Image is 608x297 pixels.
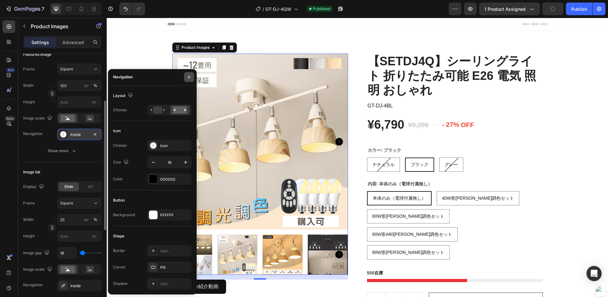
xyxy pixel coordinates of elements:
div: Image scale [23,114,54,123]
label: Frame [23,66,35,72]
div: Undo/Redo [119,3,145,15]
div: Shadow [113,281,128,287]
div: Display [23,183,45,191]
span: / [263,6,264,12]
div: px [84,217,89,223]
span: 60W形A60[PERSON_NAME]調色セット [266,214,346,219]
div: Navigation [23,282,42,288]
button: Carousel Next Arrow [229,120,236,128]
div: Featured image [23,52,51,57]
div: 27% [339,101,353,113]
div: % [93,83,97,88]
button: % [83,216,90,223]
div: Icon [160,143,190,149]
div: Navigation [113,74,133,80]
div: 000000 [160,177,190,182]
label: Height [23,233,35,239]
button: 1 product assigned [479,3,540,15]
div: Navigation [23,131,42,137]
div: Publish [571,6,587,12]
div: Choose [113,107,127,113]
span: px [92,234,97,238]
input: Auto [58,247,77,259]
label: Width [23,217,34,223]
div: Corner [113,264,126,270]
span: px [92,100,97,104]
button: カートに追加する [322,275,436,294]
span: グレー [338,144,351,149]
span: 本体のみ（電球付属無し） [266,178,319,183]
span: Slide [64,184,73,190]
button: Carousel Back Arrow [71,233,78,241]
div: 450 [6,68,15,73]
div: Choose [113,143,127,148]
span: Published [313,6,330,12]
p: Advanced [62,39,84,46]
div: Add... [160,248,190,254]
div: Layout [113,91,134,100]
button: px [92,216,99,223]
iframe: Design area [107,18,608,297]
button: increment [299,275,317,293]
div: Add... [160,281,190,287]
label: Height [23,99,35,105]
button: Square [57,63,102,75]
label: Frame [23,200,35,206]
div: Open Intercom Messenger [586,266,602,281]
span: 500 [260,253,268,258]
div: Background [113,212,135,218]
div: - [334,101,339,113]
div: OFF [353,101,368,113]
p: Youtube紹介動画 [73,264,112,274]
span: 40W形[PERSON_NAME]調色セット [335,178,408,183]
div: px [84,83,89,88]
input: px% [57,80,102,91]
span: Square [60,200,73,206]
h2: GT-DJ-4BL [260,83,436,94]
div: % [93,217,97,223]
div: Product Images [73,27,104,33]
button: 7 [3,3,47,15]
button: Square [57,197,102,209]
div: Color [113,176,123,182]
button: % [83,82,90,89]
button: Carousel Next Arrow [229,233,236,241]
div: Inside [70,132,89,138]
span: Square [60,66,73,72]
div: Beta [5,116,15,121]
span: ナチュラル [266,144,288,149]
p: 7 [41,5,44,13]
div: ¥6,790 [260,99,298,115]
button: Publish [566,3,592,15]
div: Border [113,248,125,254]
span: 1 product assigned [484,6,526,12]
span: 60W形[PERSON_NAME]調色セット [266,196,338,201]
div: Icon [113,128,121,134]
span: All [88,184,93,190]
h2: 【SETDJ4Q】シーリングライト 折りたたみ可能 E26 電気 照明 おしゃれ [260,36,436,81]
button: decrement [261,275,278,293]
div: Image gap [23,249,51,257]
legend: カラー: ブラック [260,128,295,137]
div: FFFFFF [160,212,190,218]
button: Show more [23,145,102,157]
p: Settings [31,39,49,46]
div: ¥9,299 [301,101,322,113]
p: Product Images [31,23,85,30]
button: px [92,82,99,89]
input: px% [57,214,102,225]
div: Image list [23,169,40,175]
legend: 内容: 本体のみ（電球付属無し） [260,162,326,171]
div: Show more [48,148,77,154]
span: 80W形[PERSON_NAME]調色セット [266,232,338,237]
p: 在庫 [260,252,276,259]
div: Button [113,197,125,203]
label: Width [23,83,34,88]
div: Pill [160,265,190,270]
input: px [57,96,102,108]
button: <p>Youtube紹介動画</p> [66,262,119,276]
div: Size [113,158,130,167]
div: Shape [113,233,124,239]
span: GT-DJ-4QW [265,6,291,12]
input: quantity [278,275,299,293]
